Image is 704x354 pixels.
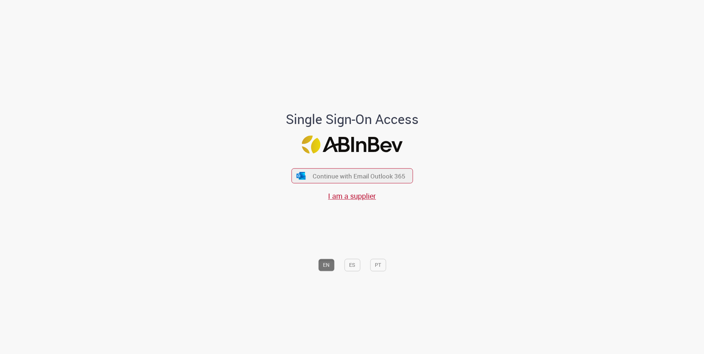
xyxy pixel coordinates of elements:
h1: Single Sign-On Access [250,112,454,127]
button: ícone Azure/Microsoft 360 Continue with Email Outlook 365 [291,168,413,183]
button: ES [344,259,360,271]
a: I am a supplier [328,191,376,201]
img: Logo ABInBev [302,135,402,153]
img: ícone Azure/Microsoft 360 [296,172,306,180]
span: Continue with Email Outlook 365 [313,172,405,180]
button: PT [370,259,386,271]
button: EN [318,259,334,271]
